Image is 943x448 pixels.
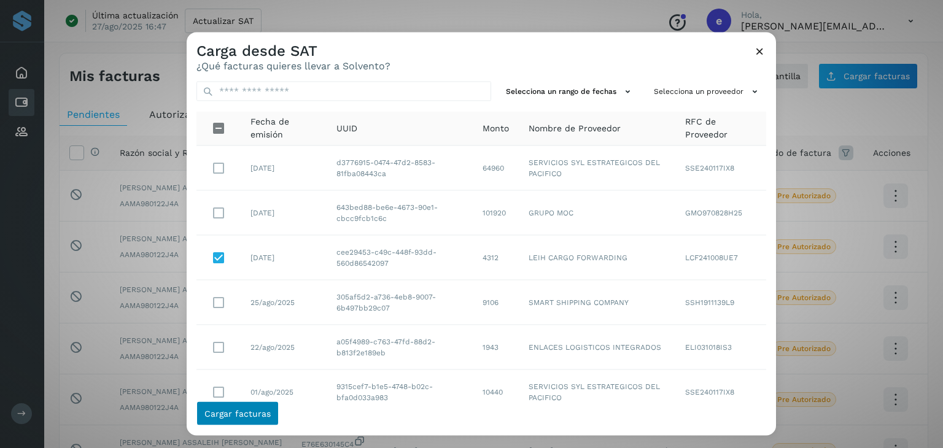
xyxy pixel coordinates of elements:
[675,280,766,325] td: SSH1911139L9
[519,190,676,235] td: GRUPO MOC
[327,280,473,325] td: 305af5d2-a736-4eb8-9007-6b497bb29c07
[473,145,519,190] td: 64960
[473,325,519,369] td: 1943
[241,145,327,190] td: [DATE]
[483,122,509,134] span: Monto
[196,60,390,71] p: ¿Qué facturas quieres llevar a Solvento?
[327,325,473,369] td: a05f4989-c763-47fd-88d2-b813f2e189eb
[327,145,473,190] td: d3776915-0474-47d2-8583-81fba08443ca
[241,369,327,414] td: 01/ago/2025
[675,190,766,235] td: GMO970828H25
[473,280,519,325] td: 9106
[675,369,766,414] td: SSE240117IX8
[501,82,639,102] button: Selecciona un rango de fechas
[675,235,766,280] td: LCF241008UE7
[473,190,519,235] td: 101920
[196,42,390,60] h3: Carga desde SAT
[327,369,473,414] td: 9315cef7-b1e5-4748-b02c-bfa0d033a983
[519,280,676,325] td: SMART SHIPPING COMPANY
[519,325,676,369] td: ENLACES LOGISTICOS INTEGRADOS
[649,82,766,102] button: Selecciona un proveedor
[196,401,279,426] button: Cargar facturas
[241,280,327,325] td: 25/ago/2025
[336,122,357,134] span: UUID
[519,235,676,280] td: LEIH CARGO FORWARDING
[519,145,676,190] td: SERVICIOS SYL ESTRATEGICOS DEL PACIFICO
[529,122,621,134] span: Nombre de Proveedor
[241,325,327,369] td: 22/ago/2025
[327,190,473,235] td: 643bed88-be6e-4673-90e1-cbcc9fcb1c6c
[241,235,327,280] td: [DATE]
[241,190,327,235] td: [DATE]
[327,235,473,280] td: cee29453-c49c-448f-93dd-560d86542097
[473,369,519,414] td: 10440
[675,145,766,190] td: SSE240117IX8
[473,235,519,280] td: 4312
[675,325,766,369] td: ELI031018IS3
[250,115,317,141] span: Fecha de emisión
[685,115,756,141] span: RFC de Proveedor
[519,369,676,414] td: SERVICIOS SYL ESTRATEGICOS DEL PACIFICO
[204,409,271,418] span: Cargar facturas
